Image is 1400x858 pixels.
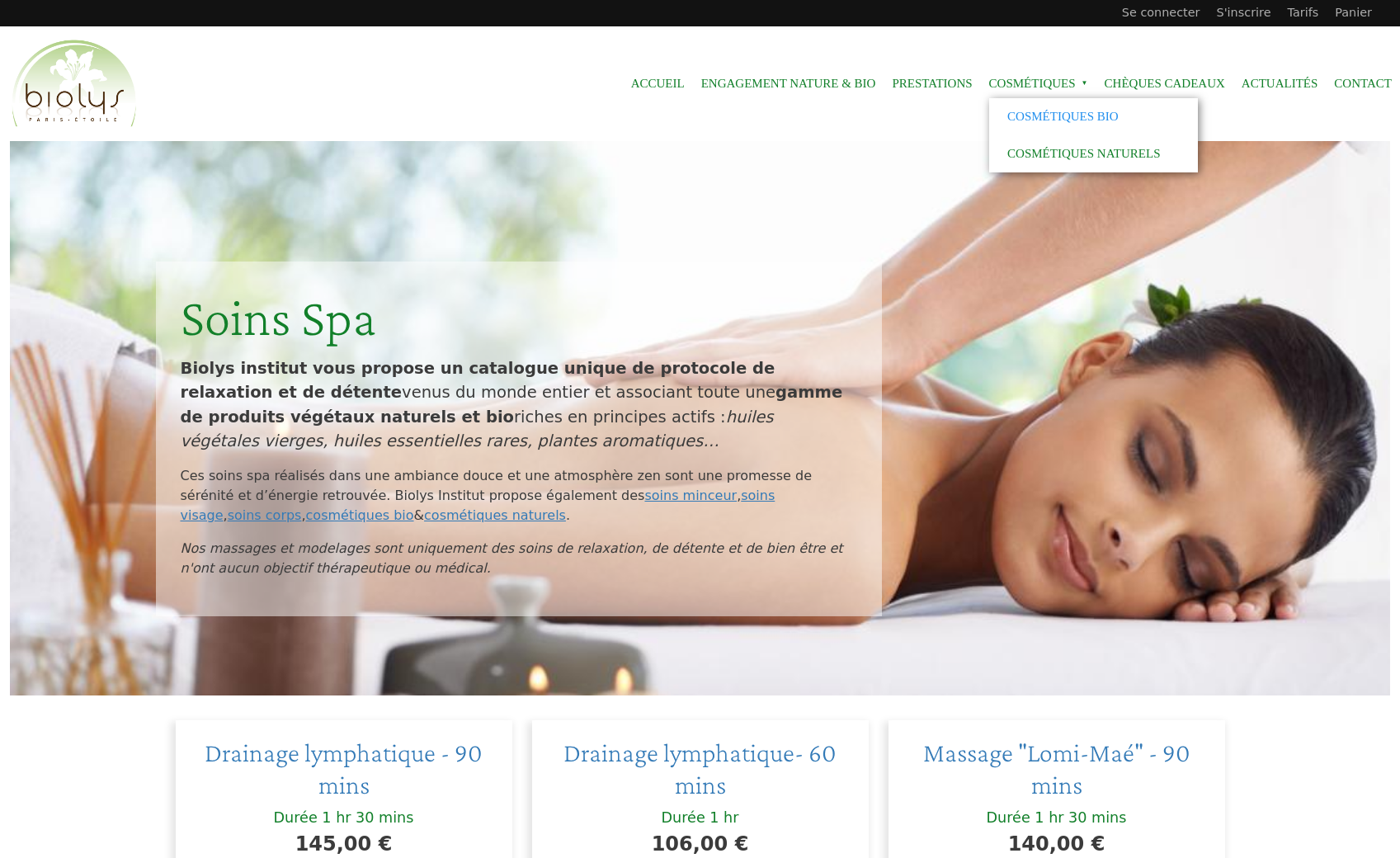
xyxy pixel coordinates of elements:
[274,808,318,827] div: Durée
[989,98,1198,135] a: Cosmétiques Bio
[1334,65,1392,102] a: Contact
[181,408,774,450] em: huiles végétales vierges, huiles essentielles rares, plantes aromatiques…
[989,135,1198,172] a: Cosmétiques naturels
[1082,80,1088,87] span: »
[923,738,1190,799] a: Massage "Lomi-Maé" - 90 mins
[662,808,705,827] div: Durée
[8,37,140,131] img: Accueil
[181,383,843,426] strong: gamme de produits végétaux naturels et bio
[701,65,876,102] a: Engagement Nature & Bio
[181,356,857,453] p: venus du monde entier et associant toute une riches en principes actifs :
[1242,65,1318,102] a: Actualités
[181,359,775,402] strong: Biolys institut vous propose un catalogue unique de protocole de relaxation et de détente
[644,488,737,503] a: soins minceur
[892,65,972,102] a: Prestations
[322,808,413,827] div: 1 hr 30 mins
[181,286,857,350] div: Soins Spa
[306,507,414,523] a: cosmétiques bio
[181,466,857,526] p: Ces soins spa réalisés dans une ambiance douce et une atmosphère zen sont une promesse de sérénit...
[987,808,1030,827] div: Durée
[563,738,837,799] a: Drainage lymphatique- 60 mins
[709,808,738,827] div: 1 hr
[1035,808,1126,827] div: 1 hr 30 mins
[631,65,685,102] a: Accueil
[205,738,483,799] a: Drainage lymphatique - 90 mins
[989,65,1088,102] span: Cosmétiques
[424,507,566,523] a: cosmétiques naturels
[181,540,843,576] em: Nos massages et modelages sont uniquement des soins de relaxation, de détente et de bien être et ...
[228,507,302,523] a: soins corps
[1105,65,1225,102] a: Chèques cadeaux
